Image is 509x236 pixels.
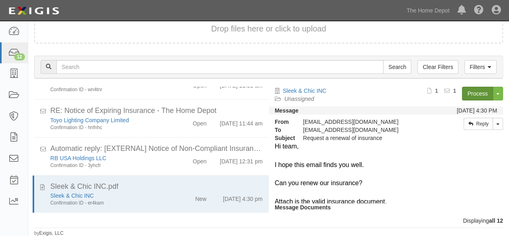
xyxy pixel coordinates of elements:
[50,200,169,207] div: Confirmation ID - er4kam
[50,117,129,123] a: Toyo Lighting Company Limited
[211,23,326,35] button: Drop files here or click to upload
[284,96,314,102] a: Unassigned
[6,4,62,18] img: logo-5460c22ac91f19d4615b14bd174203de0afe785f0fc80cf4dbbc73dc1793850b.png
[402,2,453,19] a: The Home Depot
[297,126,439,134] div: party-mkrrek@sbainsurance.homedepot.com
[489,217,503,224] b: all 12
[275,179,497,188] div: Can you renew our insurance?
[275,197,497,207] div: Attach is the valid insurance document.
[269,126,297,134] strong: To
[193,116,206,127] div: Open
[28,217,509,225] div: Displaying
[474,6,484,15] i: Help Center - Complianz
[297,134,439,142] div: Request a renewal of insurance
[275,107,299,114] strong: Message
[383,60,411,74] input: Search
[275,161,497,170] div: I hope this email finds you well.
[50,192,94,199] a: Sleek & Chic INC
[220,116,262,127] div: [DATE] 11:44 am
[50,182,263,192] div: Sleek & Chic INC.pdf
[275,211,497,219] p: Sleek & Chic INC.pdf
[464,60,497,74] a: Filters
[50,162,169,169] div: Confirmation ID - 3yhcfr
[50,106,263,116] div: RE: Notice of Expiring Insurance - The Home Depot
[275,142,497,151] div: Hi team,
[457,107,497,115] div: [DATE] 4:30 PM
[435,88,438,94] b: 1
[269,118,297,126] strong: From
[50,144,263,154] div: Automatic reply: [EXTERNAL] Notice of Non-Compliant Insurance - The Home Depot
[417,60,458,74] a: Clear Filters
[50,155,106,161] a: RB USA Holdings LLC
[269,134,297,142] strong: Subject
[283,88,326,94] a: Sleek & Chic INC
[50,192,169,200] div: Sleek & Chic INC
[453,88,456,94] b: 1
[50,124,169,131] div: Confirmation ID - hnfnhc
[223,192,263,203] div: [DATE] 4:30 pm
[56,60,383,74] input: Search
[14,53,25,61] div: 12
[50,86,169,93] div: Confirmation ID - wn4tnr
[193,154,206,165] div: Open
[462,87,493,100] a: Process
[464,118,493,130] a: Reply
[195,192,206,203] div: New
[275,204,331,211] strong: Message Documents
[297,118,439,126] div: [EMAIL_ADDRESS][DOMAIN_NAME]
[220,154,262,165] div: [DATE] 12:31 pm
[39,230,64,236] a: Exigis, LLC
